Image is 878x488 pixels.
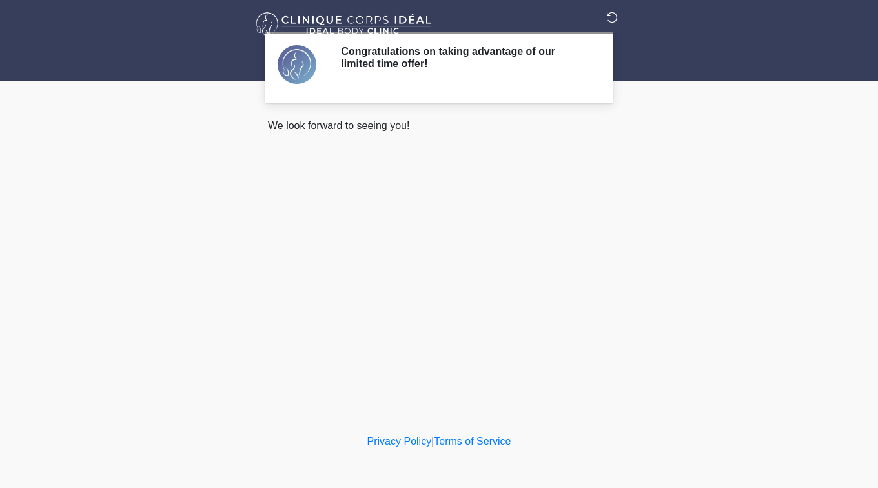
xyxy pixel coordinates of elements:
div: ‎ [341,75,591,90]
p: We look forward to seeing you! [268,118,610,134]
a: Privacy Policy [367,436,432,447]
a: Terms of Service [434,436,511,447]
h2: Congratulations on taking advantage of our limited time offer! [341,45,591,70]
a: | [431,436,434,447]
img: Agent Avatar [278,45,316,84]
img: Ideal Body Clinic Logo [255,10,433,39]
